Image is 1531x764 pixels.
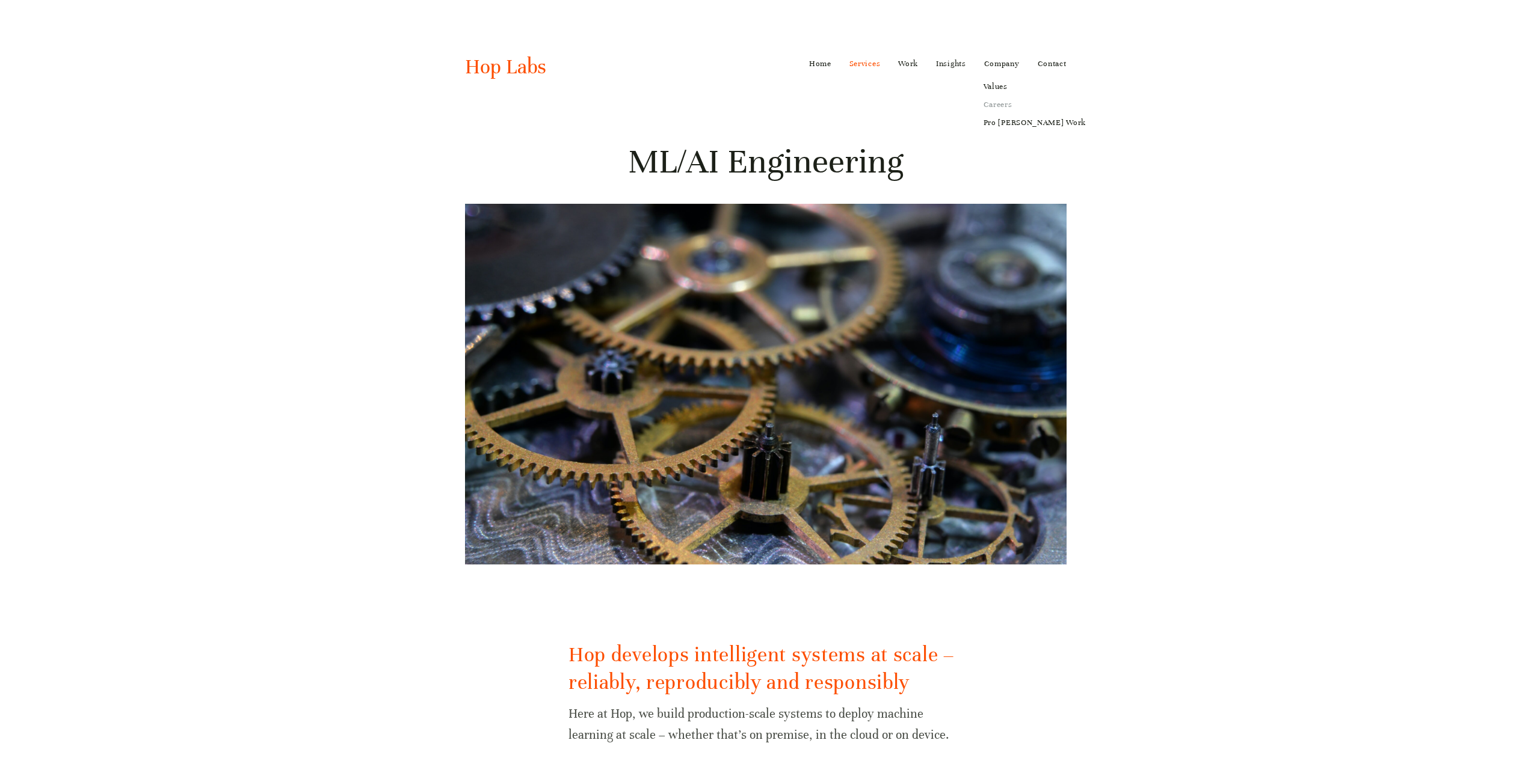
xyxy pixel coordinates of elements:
a: Hop Labs [465,54,546,79]
a: Insights [936,54,966,73]
a: Company [984,54,1020,73]
p: Here at Hop, we build production-scale systems to deploy machine learning at scale – whether that... [568,703,963,745]
a: Home [809,54,831,73]
a: Services [849,54,881,73]
a: Values [975,78,1094,96]
a: Contact [1038,54,1067,73]
a: Work [898,54,918,73]
h2: Hop develops intelligent systems at scale – reliably, reproducibly and responsibly [568,641,963,697]
h1: ML/AI Engineering [465,140,1067,183]
a: Careers [975,96,1094,114]
a: Pro [PERSON_NAME] Work [975,114,1094,132]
